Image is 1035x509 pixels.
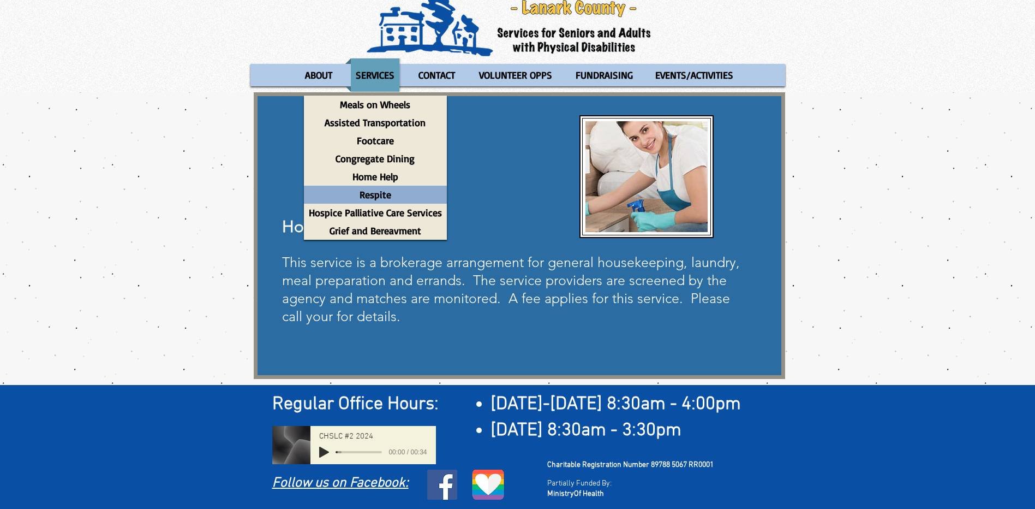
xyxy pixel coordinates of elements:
span: [DATE]-[DATE] 8:30am - 4:00pm [490,393,741,416]
p: VOLUNTEER OPPS [474,58,557,92]
a: Grief and Bereavment [304,222,447,240]
a: EVENTS/ACTIVITIES [645,58,744,92]
p: ABOUT [300,58,337,92]
p: Grief and Bereavment [325,222,426,240]
a: FUNDRAISING [565,58,642,92]
p: CONTACT [414,58,460,92]
a: Follow us on Facebook: [272,475,409,492]
a: Assisted Transportation [304,114,447,132]
span: Ministry [547,489,574,499]
ul: Social Bar [427,470,457,500]
a: SERVICES [345,58,405,92]
nav: Site [250,58,785,92]
h2: ​ [272,392,771,418]
img: Facebook [427,470,457,500]
span: CHSLC #2 2024 [319,433,373,441]
a: ABOUT [294,58,343,92]
span: [DATE] 8:30am - 3:30pm [490,419,681,442]
p: Footcare [352,132,399,150]
a: Congregate Dining [304,150,447,168]
p: FUNDRAISING [571,58,638,92]
img: Home Help1.JPG [585,121,708,232]
p: Assisted Transportation [320,114,430,132]
span: Of Health [574,489,604,499]
span: Partially Funded By: [547,479,612,488]
a: Home Help [304,168,447,186]
p: Home Help [348,168,403,186]
span: Charitable Registration Number 89788 5067 RR0001 [547,460,714,470]
p: Meals on Wheels [335,96,415,114]
p: SERVICES [351,58,399,92]
a: Respite [304,186,447,204]
p: Respite [355,186,396,204]
button: Play [319,447,329,458]
a: Meals on Wheels [304,96,447,114]
a: Footcare [304,132,447,150]
a: VOLUNTEER OPPS [469,58,563,92]
p: EVENTS/ACTIVITIES [650,58,738,92]
span: Home Help [282,217,367,236]
span: 00:00 / 00:34 [382,447,427,458]
p: Congregate Dining [331,150,420,168]
img: LGBTQ logo.png [471,470,505,500]
a: CONTACT [408,58,466,92]
span: Regular Office Hours: [272,393,439,416]
a: Hospice Palliative Care Services [304,204,447,222]
span: This service is a brokerage arrangement for general housekeeping, laundry, meal preparation and e... [282,254,740,324]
